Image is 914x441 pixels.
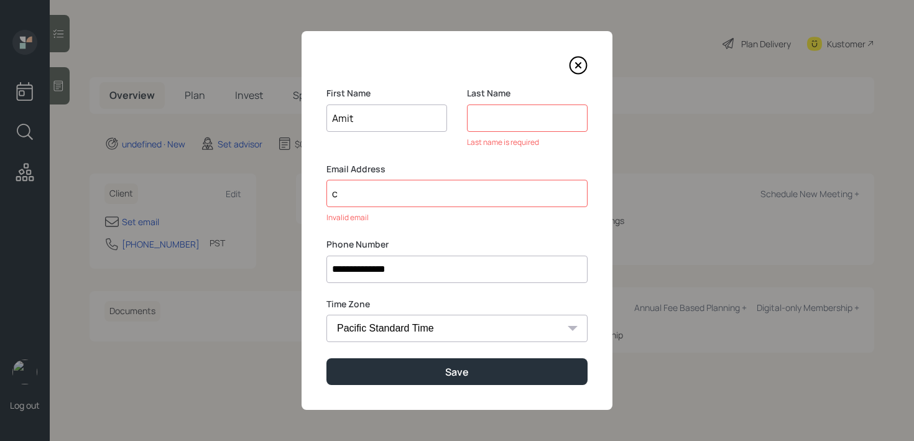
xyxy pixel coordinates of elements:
[326,298,588,310] label: Time Zone
[326,238,588,251] label: Phone Number
[326,87,447,100] label: First Name
[445,365,469,379] div: Save
[326,358,588,385] button: Save
[467,87,588,100] label: Last Name
[326,163,588,175] label: Email Address
[326,212,588,223] div: Invalid email
[467,137,588,148] div: Last name is required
